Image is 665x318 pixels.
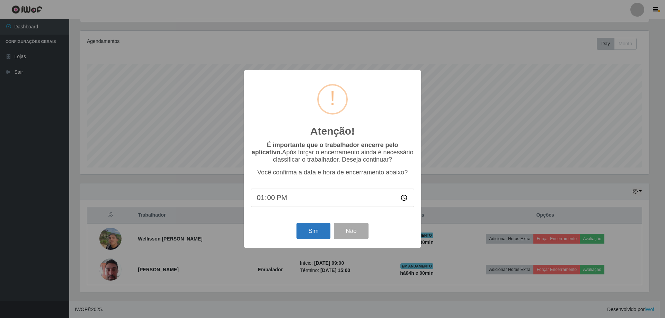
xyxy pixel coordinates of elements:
[334,223,368,239] button: Não
[251,142,414,163] p: Após forçar o encerramento ainda é necessário classificar o trabalhador. Deseja continuar?
[251,169,414,176] p: Você confirma a data e hora de encerramento abaixo?
[251,142,398,156] b: É importante que o trabalhador encerre pelo aplicativo.
[310,125,355,137] h2: Atenção!
[296,223,330,239] button: Sim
